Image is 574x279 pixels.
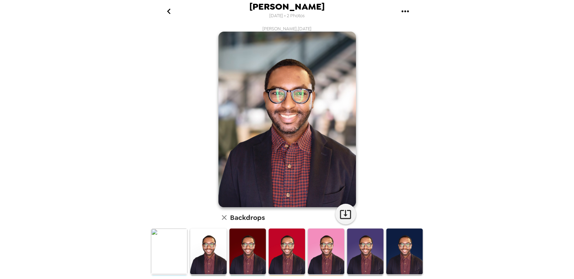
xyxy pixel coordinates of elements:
[269,11,305,21] span: [DATE] • 2 Photos
[262,26,312,32] span: [PERSON_NAME] , [DATE]
[249,2,325,11] span: [PERSON_NAME]
[218,32,356,207] img: user
[230,212,265,223] h6: Backdrops
[151,228,187,274] img: Original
